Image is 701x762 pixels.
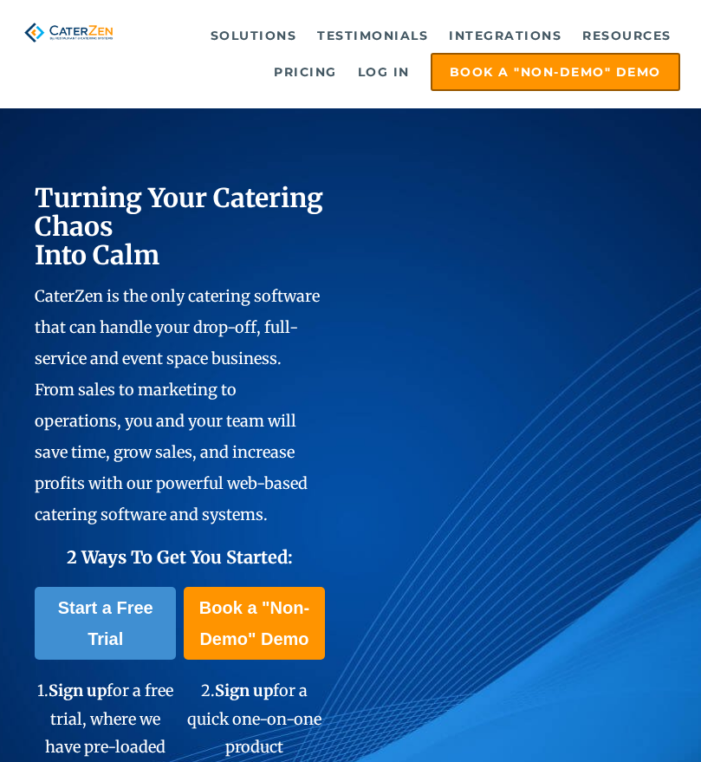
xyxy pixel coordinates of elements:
[35,286,320,524] span: CaterZen is the only catering software that can handle your drop-off, full-service and event spac...
[574,18,680,53] a: Resources
[431,53,680,91] a: Book a "Non-Demo" Demo
[215,681,273,700] span: Sign up
[349,55,419,89] a: Log in
[184,587,325,660] a: Book a "Non-Demo" Demo
[202,18,306,53] a: Solutions
[308,18,437,53] a: Testimonials
[547,694,682,743] iframe: Help widget launcher
[440,18,570,53] a: Integrations
[134,18,680,91] div: Navigation Menu
[21,18,115,47] img: caterzen
[67,546,293,568] span: 2 Ways To Get You Started:
[265,55,346,89] a: Pricing
[35,181,323,271] span: Turning Your Catering Chaos Into Calm
[35,587,176,660] a: Start a Free Trial
[49,681,107,700] span: Sign up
